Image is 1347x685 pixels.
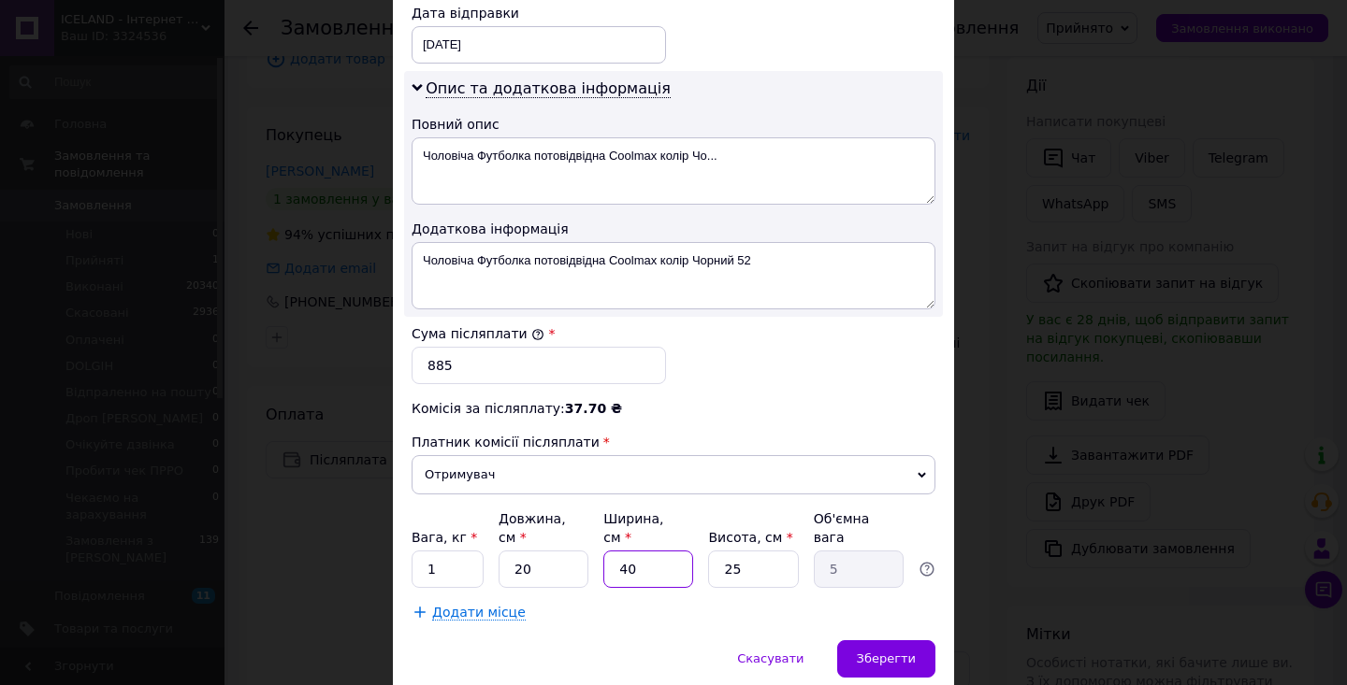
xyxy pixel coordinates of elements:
[412,242,935,309] textarea: Чоловіча Футболка потовідвідна Coolmax колір Чорний 52
[412,435,600,450] span: Платник комісії післяплати
[499,511,566,545] label: Довжина, см
[412,4,666,22] div: Дата відправки
[737,651,804,665] span: Скасувати
[412,455,935,494] span: Отримувач
[412,326,544,341] label: Сума післяплати
[412,220,935,238] div: Додаткова інформація
[426,79,671,98] span: Опис та додаткова інформація
[565,401,622,416] span: 37.70 ₴
[814,509,904,547] div: Об'ємна вага
[412,399,935,418] div: Комісія за післяплату:
[412,137,935,205] textarea: Чоловіча Футболка потовідвідна Coolmax колір Чо...
[708,530,792,545] label: Висота, см
[432,605,526,621] span: Додати місце
[603,511,663,545] label: Ширина, см
[857,651,916,665] span: Зберегти
[412,530,477,545] label: Вага, кг
[412,115,935,134] div: Повний опис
